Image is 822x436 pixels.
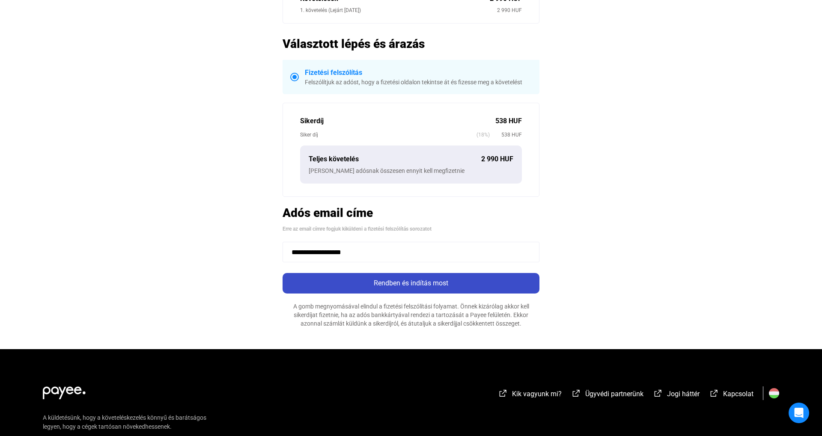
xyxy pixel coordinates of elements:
[283,225,539,233] div: Erre az email címre fogjuk kiküldeni a fizetési felszólítás sorozatot
[498,391,562,399] a: external-link-whiteKik vagyunk mi?
[667,390,700,398] span: Jogi háttér
[498,389,508,397] img: external-link-white
[769,388,779,398] img: HU.svg
[497,6,522,15] div: 2 990 HUF
[585,390,643,398] span: Ügyvédi partnerünk
[723,390,753,398] span: Kapcsolat
[283,273,539,294] button: Rendben és indítás most
[283,36,539,51] h2: Választott lépés és árazás
[283,205,539,220] h2: Adós email címe
[300,6,497,15] div: 1. követelés (Lejárt [DATE])
[309,166,513,175] div: [PERSON_NAME] adósnak összesen ennyit kell megfizetnie
[495,116,522,126] div: 538 HUF
[709,389,719,397] img: external-link-white
[571,391,643,399] a: external-link-whiteÜgyvédi partnerünk
[309,154,481,164] div: Teljes követelés
[300,131,477,139] div: Siker díj
[300,116,495,126] div: Sikerdíj
[789,403,809,423] div: Open Intercom Messenger
[477,131,490,139] span: (18%)
[709,391,753,399] a: external-link-whiteKapcsolat
[490,131,522,139] span: 538 HUF
[512,390,562,398] span: Kik vagyunk mi?
[653,391,700,399] a: external-link-whiteJogi háttér
[481,154,513,164] div: 2 990 HUF
[571,389,581,397] img: external-link-white
[43,382,86,399] img: white-payee-white-dot.svg
[283,302,539,328] div: A gomb megnyomásával elindul a fizetési felszólítási folyamat. Önnek kizárólag akkor kell sikerdí...
[305,68,532,78] div: Fizetési felszólítás
[285,278,537,288] div: Rendben és indítás most
[305,78,532,86] div: Felszólítjuk az adóst, hogy a fizetési oldalon tekintse át és fizesse meg a követelést
[653,389,663,397] img: external-link-white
